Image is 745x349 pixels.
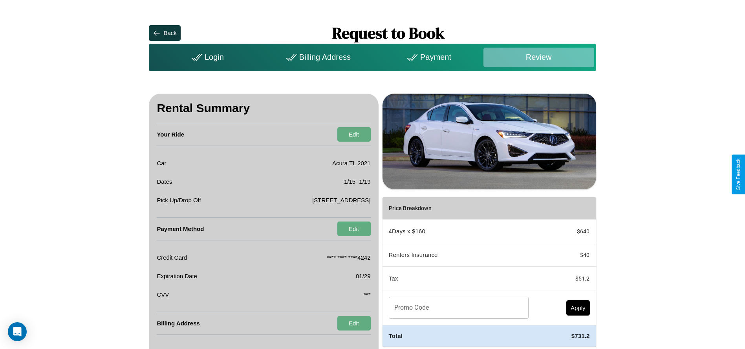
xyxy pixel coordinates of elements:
[736,159,741,190] div: Give Feedback
[356,271,371,281] p: 01/29
[181,22,596,44] h1: Request to Book
[566,300,590,316] button: Apply
[383,197,596,346] table: simple table
[157,271,197,281] p: Expiration Date
[389,273,529,284] p: Tax
[337,222,371,236] button: Edit
[157,218,204,240] h4: Payment Method
[157,289,169,300] p: CVV
[157,94,370,123] h3: Rental Summary
[312,195,370,205] p: [STREET_ADDRESS]
[157,176,172,187] p: Dates
[157,123,184,146] h4: Your Ride
[383,197,535,220] th: Price Breakdown
[262,48,372,67] div: Billing Address
[151,48,262,67] div: Login
[541,332,590,340] h4: $ 731.2
[8,322,27,341] div: Open Intercom Messenger
[163,30,176,36] div: Back
[157,312,200,334] h4: Billing Address
[483,48,594,67] div: Review
[535,267,596,290] td: $ 51.2
[344,176,371,187] p: 1 / 15 - 1 / 19
[389,226,529,236] p: 4 Days x $ 160
[157,252,187,263] p: Credit Card
[535,220,596,243] td: $ 640
[149,25,180,41] button: Back
[157,195,201,205] p: Pick Up/Drop Off
[337,316,371,331] button: Edit
[389,332,529,340] h4: Total
[535,243,596,267] td: $ 40
[332,158,371,168] p: Acura TL 2021
[372,48,483,67] div: Payment
[389,249,529,260] p: Renters Insurance
[157,158,166,168] p: Car
[337,127,371,142] button: Edit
